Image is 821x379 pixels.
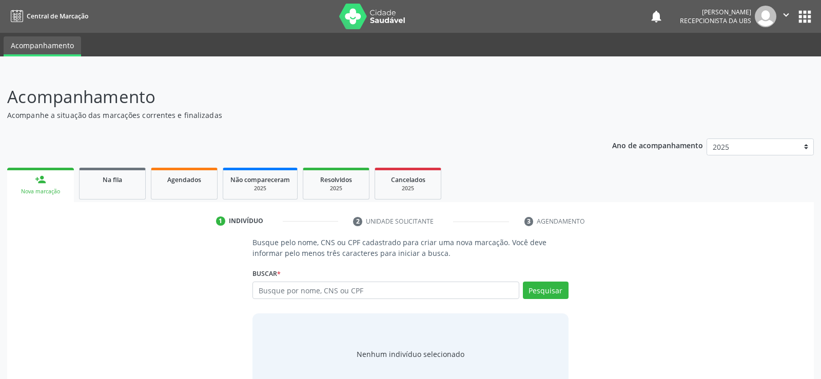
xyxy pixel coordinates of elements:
p: Ano de acompanhamento [612,138,703,151]
div: 1 [216,216,225,226]
div: 2025 [230,185,290,192]
p: Acompanhe a situação das marcações correntes e finalizadas [7,110,572,121]
label: Buscar [252,266,281,282]
span: Recepcionista da UBS [680,16,751,25]
input: Busque por nome, CNS ou CPF [252,282,519,299]
span: Cancelados [391,175,425,184]
div: Nenhum indivíduo selecionado [357,349,464,360]
span: Central de Marcação [27,12,88,21]
a: Central de Marcação [7,8,88,25]
span: Agendados [167,175,201,184]
span: Resolvidos [320,175,352,184]
a: Acompanhamento [4,36,81,56]
p: Busque pelo nome, CNS ou CPF cadastrado para criar uma nova marcação. Você deve informar pelo men... [252,237,568,258]
div: [PERSON_NAME] [680,8,751,16]
button: notifications [649,9,663,24]
div: Indivíduo [229,216,263,226]
button:  [776,6,796,27]
p: Acompanhamento [7,84,572,110]
i:  [780,9,792,21]
div: 2025 [382,185,434,192]
span: Na fila [103,175,122,184]
button: Pesquisar [523,282,569,299]
div: person_add [35,174,46,185]
img: img [755,6,776,27]
button: apps [796,8,814,26]
div: 2025 [310,185,362,192]
span: Não compareceram [230,175,290,184]
div: Nova marcação [14,188,67,195]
